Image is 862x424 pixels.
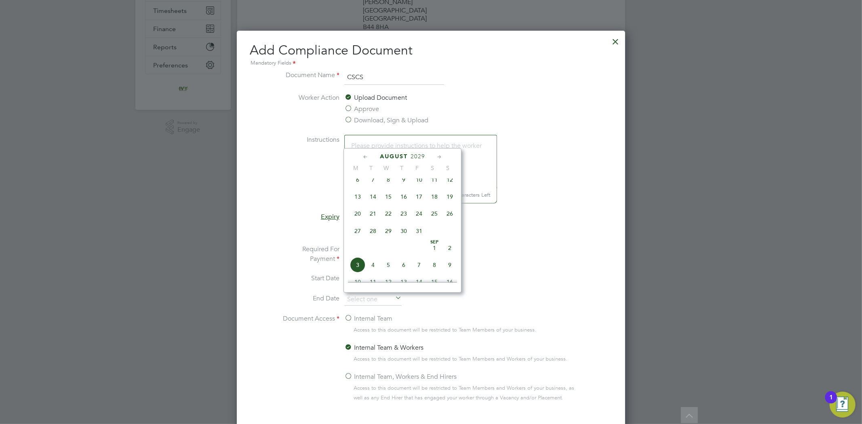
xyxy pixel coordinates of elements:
[381,274,396,290] span: 12
[411,153,425,160] span: 2029
[427,274,442,290] span: 15
[396,206,411,221] span: 23
[396,257,411,273] span: 6
[344,115,428,125] label: Download, Sign & Upload
[350,223,365,239] span: 27
[379,164,394,172] span: W
[344,372,457,382] label: Internal Team, Workers & End Hirers
[427,240,442,244] span: Sep
[411,274,427,290] span: 14
[350,206,365,221] span: 20
[440,164,455,172] span: S
[411,223,427,239] span: 31
[380,153,408,160] span: August
[354,354,567,364] span: Access to this document will be restricted to Team Members and Workers of your business.
[363,164,379,172] span: T
[425,164,440,172] span: S
[442,206,457,221] span: 26
[396,189,411,204] span: 16
[350,189,365,204] span: 13
[411,206,427,221] span: 24
[365,172,381,187] span: 7
[279,70,339,83] label: Document Name
[344,343,424,353] label: Internal Team & Workers
[442,274,457,290] span: 16
[411,257,427,273] span: 7
[381,206,396,221] span: 22
[409,164,425,172] span: F
[250,59,612,68] div: Mandatory Fields
[442,189,457,204] span: 19
[381,189,396,204] span: 15
[354,383,583,403] span: Access to this document will be restricted to Team Members and Workers of your business, as well ...
[348,164,363,172] span: M
[396,172,411,187] span: 9
[365,257,381,273] span: 4
[411,172,427,187] span: 10
[279,294,339,304] label: End Date
[250,42,612,68] h2: Add Compliance Document
[321,213,339,221] span: Expiry
[427,189,442,204] span: 18
[279,93,339,125] label: Worker Action
[427,172,442,187] span: 11
[396,223,411,239] span: 30
[279,273,339,284] label: Start Date
[365,206,381,221] span: 21
[442,172,457,187] span: 12
[344,294,402,306] input: Select one
[354,325,536,335] span: Access to this document will be restricted to Team Members of your business.
[394,164,409,172] span: T
[365,274,381,290] span: 11
[381,172,396,187] span: 8
[427,257,442,273] span: 8
[279,314,339,409] label: Document Access
[411,189,427,204] span: 17
[344,314,392,323] label: Internal Team
[279,244,339,264] label: Required For Payment
[829,397,833,408] div: 1
[344,104,379,114] label: Approve
[350,274,365,290] span: 10
[442,257,457,273] span: 9
[365,223,381,239] span: 28
[365,189,381,204] span: 14
[442,240,457,256] span: 2
[427,206,442,221] span: 25
[381,257,396,273] span: 5
[381,223,396,239] span: 29
[350,257,365,273] span: 3
[427,240,442,256] span: 1
[830,392,856,418] button: Open Resource Center, 1 new notification
[279,135,339,202] label: Instructions
[350,172,365,187] span: 6
[344,93,407,103] label: Upload Document
[396,274,411,290] span: 13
